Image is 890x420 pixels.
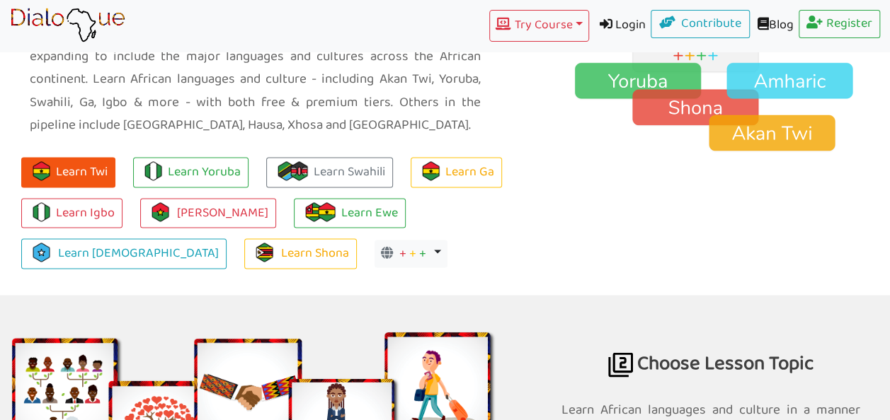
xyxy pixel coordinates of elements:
[266,157,393,187] a: Learn Swahili
[418,243,426,264] span: +
[317,202,336,221] img: flag-ghana.106b55d9.png
[255,243,274,262] img: zimbabwe.93903875.png
[421,161,440,180] img: flag-ghana.106b55d9.png
[589,10,651,42] a: Login
[608,352,633,377] img: africa language for business travel
[32,161,51,180] img: flag-ghana.106b55d9.png
[651,10,750,38] a: Contribute
[21,157,115,187] button: Learn Twi
[133,157,249,187] a: Learn Yoruba
[294,198,406,228] a: Learn Ewe
[375,240,447,268] button: + + +
[750,10,799,42] a: Blog
[304,202,324,221] img: togo.0c01db91.png
[244,238,357,269] a: Learn Shona
[21,198,122,228] a: Learn Igbo
[290,161,309,180] img: kenya.f9bac8fe.png
[151,202,170,221] img: burkina-faso.42b537ce.png
[140,198,276,228] a: [PERSON_NAME]
[32,243,51,262] img: somalia.d5236246.png
[32,202,51,221] img: flag-nigeria.710e75b6.png
[399,243,406,264] span: +
[411,157,502,187] a: Learn Ga
[30,23,481,136] p: Dialogue Africa provides users with multiple options for immersion and is expanding to include th...
[561,295,860,390] h2: Choose Lesson Topic
[409,243,416,264] span: +
[277,161,296,180] img: flag-tanzania.fe228584.png
[21,238,227,269] a: Learn [DEMOGRAPHIC_DATA]
[10,8,125,43] img: learn African language platform app
[489,10,588,42] button: Try Course
[799,10,881,38] a: Register
[144,161,163,180] img: flag-nigeria.710e75b6.png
